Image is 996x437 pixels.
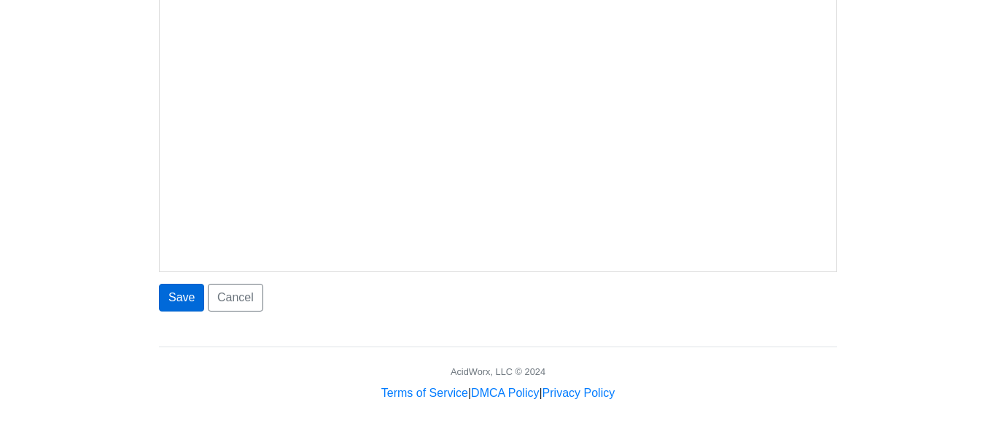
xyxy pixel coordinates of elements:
a: Cancel [208,284,263,312]
div: | | [381,384,615,402]
a: DMCA Policy [471,387,539,399]
button: Save [159,284,204,312]
a: Privacy Policy [542,387,615,399]
div: AcidWorx, LLC © 2024 [451,365,545,379]
a: Terms of Service [381,387,468,399]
